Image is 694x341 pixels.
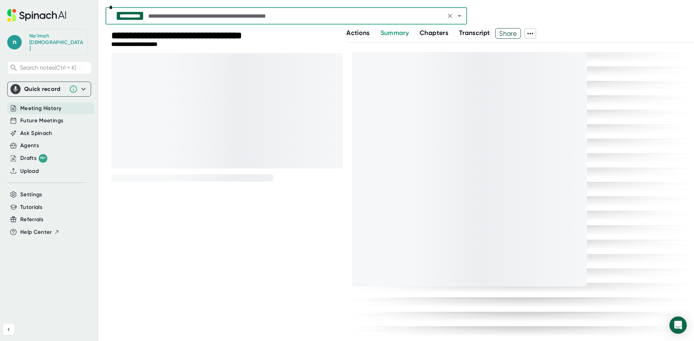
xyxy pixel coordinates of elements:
button: Summary [381,28,409,38]
button: Upload [20,167,39,175]
button: Drafts 99+ [20,154,47,163]
span: n [7,35,22,49]
div: Na'imah Muhammad [29,33,83,52]
span: Summary [381,29,409,37]
button: Ask Spinach [20,129,52,137]
button: Transcript [459,28,490,38]
span: Actions [346,29,369,37]
button: Help Center [20,228,60,236]
button: Settings [20,191,42,199]
div: Quick record [24,86,65,93]
button: Clear [445,11,455,21]
span: Chapters [420,29,448,37]
span: Search notes (Ctrl + K) [20,64,90,71]
button: Actions [346,28,369,38]
button: Chapters [420,28,448,38]
div: Quick record [10,82,88,96]
span: Share [496,27,520,40]
button: Meeting History [20,104,61,113]
div: Drafts [20,154,47,163]
span: Help Center [20,228,52,236]
button: Agents [20,141,39,150]
button: Future Meetings [20,117,63,125]
div: Open Intercom Messenger [669,316,687,334]
button: Referrals [20,215,43,224]
div: 99+ [39,154,47,163]
button: Open [454,11,464,21]
button: Share [495,28,521,39]
button: Tutorials [20,203,42,211]
span: Transcript [459,29,490,37]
